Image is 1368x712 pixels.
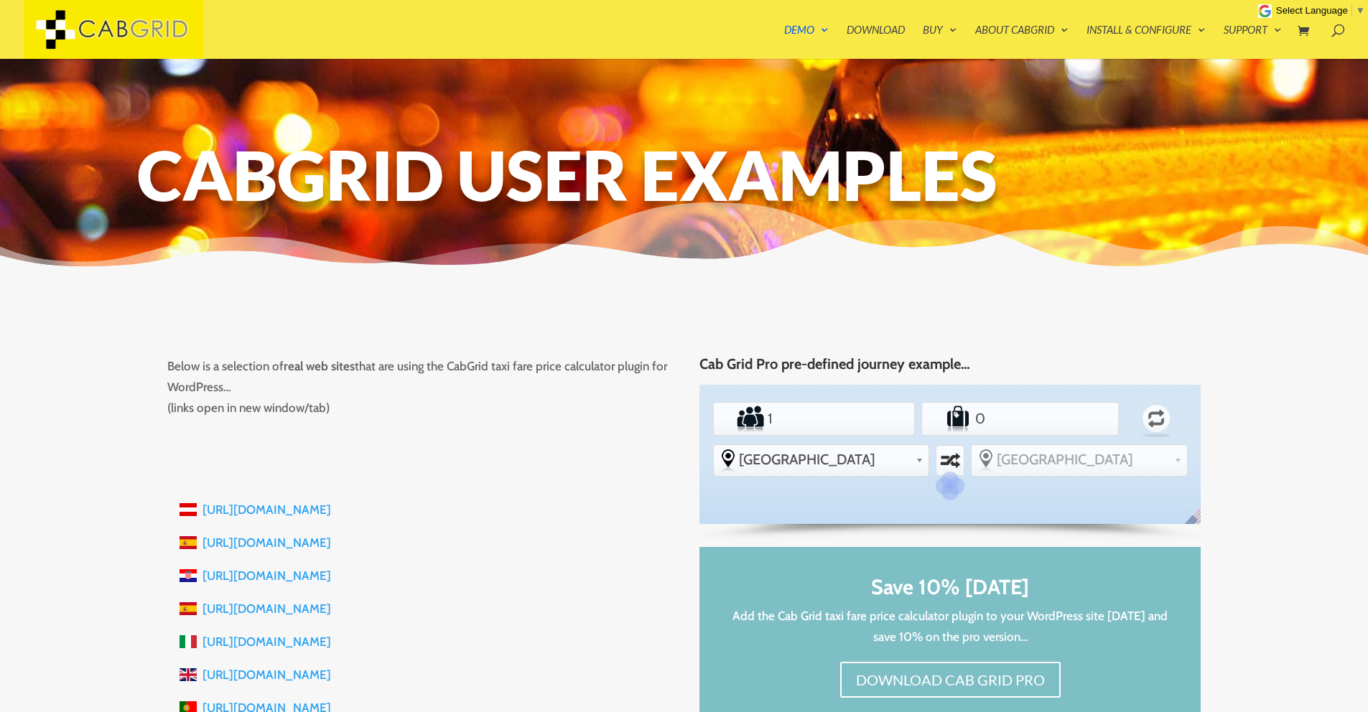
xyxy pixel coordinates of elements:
[203,667,331,682] a: [URL][DOMAIN_NAME]
[24,20,203,35] a: CabGrid Taxi Plugin
[167,356,669,418] p: Below is a selection of that are using the CabGrid taxi fare price calculator plugin for WordPres...
[1356,5,1365,16] span: ▼
[728,606,1172,647] p: Add the Cab Grid taxi fare price calculator plugin to your WordPress site [DATE] and save 10% on ...
[924,404,972,433] label: Number of Suitcases
[203,502,331,517] a: [URL][DOMAIN_NAME]
[203,568,331,583] a: [URL][DOMAIN_NAME]
[972,445,1187,474] div: Select the place the destination address is within
[1224,24,1282,59] a: Support
[137,141,1232,216] h1: CabGrid User Examples
[847,24,905,59] a: Download
[728,576,1172,606] h2: Save 10% [DATE]
[1087,24,1206,59] a: Install & Configure
[1182,506,1211,536] span: English
[284,359,355,373] strong: real web sites
[1127,398,1186,439] label: Return
[203,535,331,550] a: [URL][DOMAIN_NAME]
[699,356,1201,379] h4: Cab Grid Pro pre-defined journey example…
[975,24,1069,59] a: About CabGrid
[715,404,765,433] label: Number of Passengers
[1276,5,1365,16] a: Select Language​
[739,451,911,468] span: [GEOGRAPHIC_DATA]
[203,634,331,649] a: [URL][DOMAIN_NAME]
[784,24,829,59] a: Demo
[1276,5,1348,16] span: Select Language
[203,601,331,616] a: [URL][DOMAIN_NAME]
[840,662,1061,698] a: Download Cab Grid Pro
[997,451,1168,468] span: [GEOGRAPHIC_DATA]
[1351,5,1352,16] span: ​
[972,404,1069,433] input: Number of Suitcases
[944,480,956,492] div: Please wait...
[714,445,929,474] div: Select the place the starting address falls within
[765,404,863,433] input: Number of Passengers
[939,448,962,474] label: Swap selected destinations
[923,24,957,59] a: Buy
